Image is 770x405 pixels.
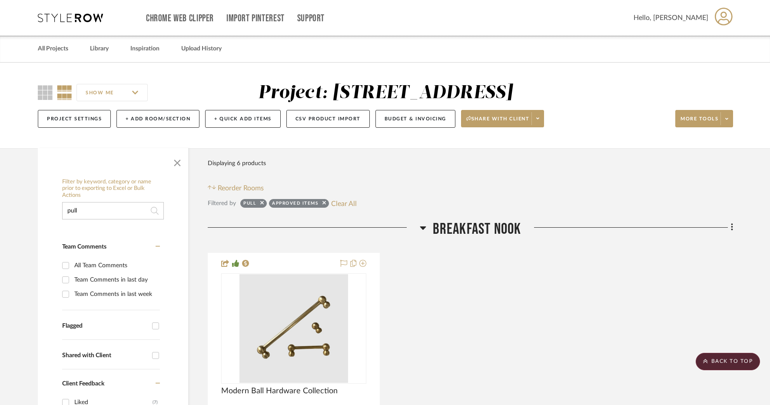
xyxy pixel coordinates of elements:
[38,43,68,55] a: All Projects
[634,13,708,23] span: Hello, [PERSON_NAME]
[146,15,214,22] a: Chrome Web Clipper
[243,200,256,209] div: pull
[62,179,164,199] h6: Filter by keyword, category or name prior to exporting to Excel or Bulk Actions
[466,116,530,129] span: Share with client
[680,116,718,129] span: More tools
[116,110,199,128] button: + Add Room/Section
[74,287,158,301] div: Team Comments in last week
[675,110,733,127] button: More tools
[208,183,264,193] button: Reorder Rooms
[218,183,264,193] span: Reorder Rooms
[208,155,266,172] div: Displaying 6 products
[62,202,164,219] input: Search within 6 results
[331,198,357,209] button: Clear All
[696,353,760,370] scroll-to-top-button: BACK TO TOP
[74,259,158,272] div: All Team Comments
[38,110,111,128] button: Project Settings
[169,153,186,170] button: Close
[62,322,148,330] div: Flagged
[297,15,325,22] a: Support
[205,110,281,128] button: + Quick Add Items
[286,110,370,128] button: CSV Product Import
[62,381,104,387] span: Client Feedback
[461,110,544,127] button: Share with client
[272,200,318,209] div: Approved Items
[181,43,222,55] a: Upload History
[90,43,109,55] a: Library
[62,244,106,250] span: Team Comments
[226,15,285,22] a: Import Pinterest
[130,43,159,55] a: Inspiration
[258,84,513,102] div: Project: [STREET_ADDRESS]
[433,220,521,239] span: Breakfast Nook
[239,274,348,383] img: Modern Ball Hardware Collection
[208,199,236,208] div: Filtered by
[375,110,455,128] button: Budget & Invoicing
[74,273,158,287] div: Team Comments in last day
[62,352,148,359] div: Shared with Client
[221,386,338,396] span: Modern Ball Hardware Collection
